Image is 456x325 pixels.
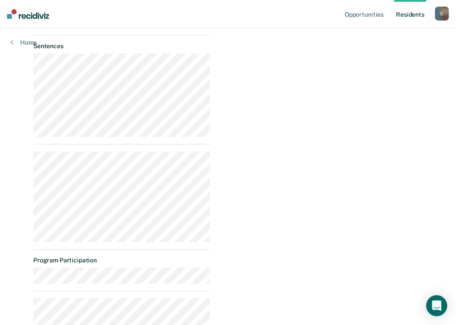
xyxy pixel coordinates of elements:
[7,9,49,19] img: Recidiviz
[426,295,447,316] div: Open Intercom Messenger
[11,39,37,46] a: Home
[33,42,210,50] dt: Sentences
[435,7,449,21] button: C
[33,257,210,264] dt: Program Participation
